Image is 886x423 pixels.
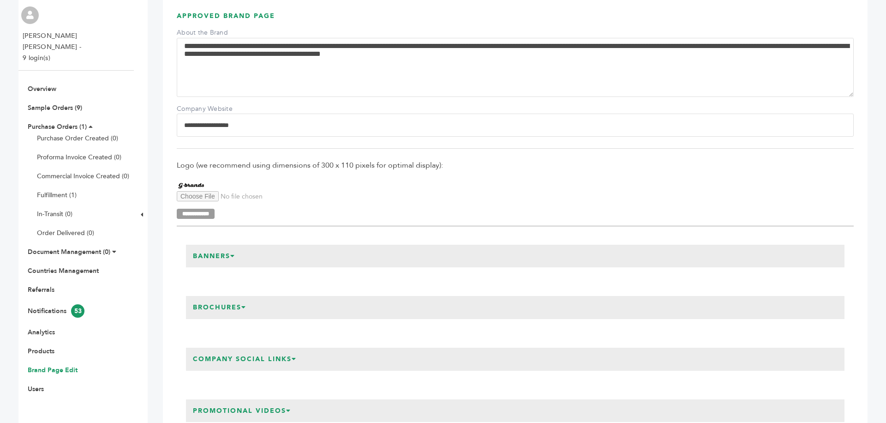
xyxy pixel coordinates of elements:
a: Order Delivered (0) [37,229,94,237]
a: Fulfillment (1) [37,191,77,199]
a: Document Management (0) [28,248,110,256]
a: Overview [28,85,56,93]
img: profile.png [21,6,39,24]
span: Logo (we recommend using dimensions of 300 x 110 pixels for optimal display): [177,160,854,170]
a: Users [28,385,44,393]
h3: Promotional Videos [186,399,298,423]
a: Referrals [28,285,54,294]
li: [PERSON_NAME] [PERSON_NAME] - 9 login(s) [23,30,131,64]
a: Purchase Order Created (0) [37,134,118,143]
label: About the Brand [177,28,241,37]
label: Company Website [177,104,241,114]
a: Sample Orders (9) [28,103,82,112]
a: Commercial Invoice Created (0) [37,172,129,181]
a: In-Transit (0) [37,210,72,218]
a: Brand Page Edit [28,366,78,375]
img: G-Brands [177,181,204,191]
h3: APPROVED BRAND PAGE [177,12,854,28]
h3: Banners [186,245,242,268]
a: Notifications53 [28,307,84,315]
h3: Company Social Links [186,348,304,371]
a: Products [28,347,54,356]
a: Purchase Orders (1) [28,122,87,131]
a: Countries Management [28,266,99,275]
h3: Brochures [186,296,253,319]
a: Analytics [28,328,55,337]
a: Proforma Invoice Created (0) [37,153,121,162]
span: 53 [71,304,84,318]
